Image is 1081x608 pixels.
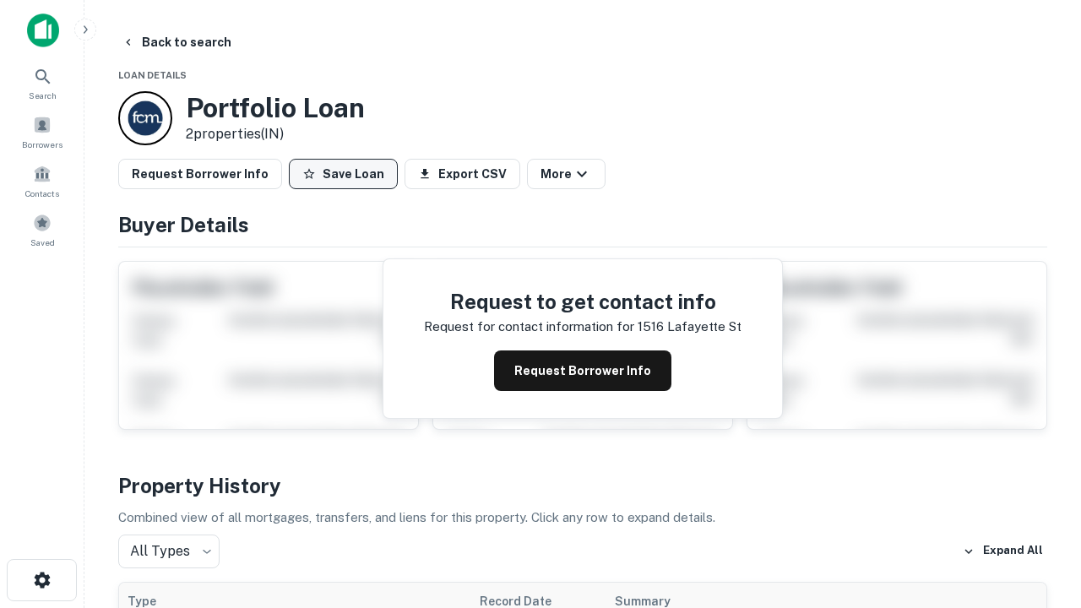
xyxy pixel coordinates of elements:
p: 2 properties (IN) [186,124,365,144]
button: Save Loan [289,159,398,189]
div: All Types [118,535,220,568]
button: Expand All [959,539,1047,564]
span: Contacts [25,187,59,200]
img: capitalize-icon.png [27,14,59,47]
button: Request Borrower Info [118,159,282,189]
button: Back to search [115,27,238,57]
span: Loan Details [118,70,187,80]
p: 1516 lafayette st [638,317,741,337]
h4: Buyer Details [118,209,1047,240]
p: Combined view of all mortgages, transfers, and liens for this property. Click any row to expand d... [118,508,1047,528]
button: Request Borrower Info [494,350,671,391]
a: Contacts [5,158,79,204]
button: More [527,159,606,189]
button: Export CSV [405,159,520,189]
iframe: Chat Widget [997,473,1081,554]
a: Saved [5,207,79,252]
span: Borrowers [22,138,62,151]
a: Search [5,60,79,106]
a: Borrowers [5,109,79,155]
h3: Portfolio Loan [186,92,365,124]
span: Saved [30,236,55,249]
p: Request for contact information for [424,317,634,337]
span: Search [29,89,57,102]
h4: Property History [118,470,1047,501]
h4: Request to get contact info [424,286,741,317]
